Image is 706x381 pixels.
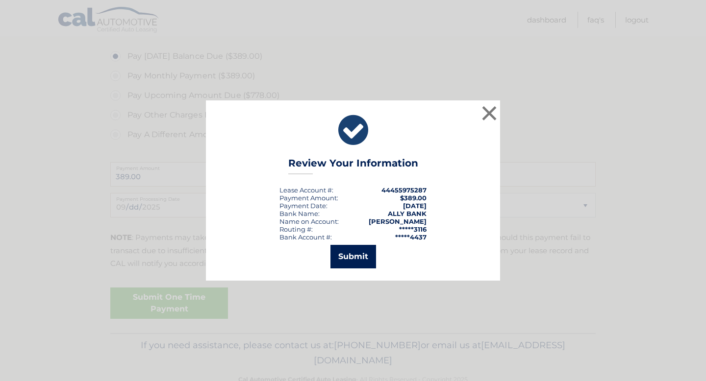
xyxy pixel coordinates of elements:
div: : [279,202,328,210]
div: Routing #: [279,225,313,233]
span: [DATE] [403,202,427,210]
strong: 44455975287 [381,186,427,194]
div: Lease Account #: [279,186,333,194]
div: Bank Name: [279,210,320,217]
div: Bank Account #: [279,233,332,241]
button: × [479,103,499,123]
button: Submit [330,245,376,268]
h3: Review Your Information [288,157,418,174]
div: Name on Account: [279,217,339,225]
span: $389.00 [400,194,427,202]
strong: [PERSON_NAME] [369,217,427,225]
span: Payment Date [279,202,326,210]
strong: ALLY BANK [388,210,427,217]
div: Payment Amount: [279,194,338,202]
